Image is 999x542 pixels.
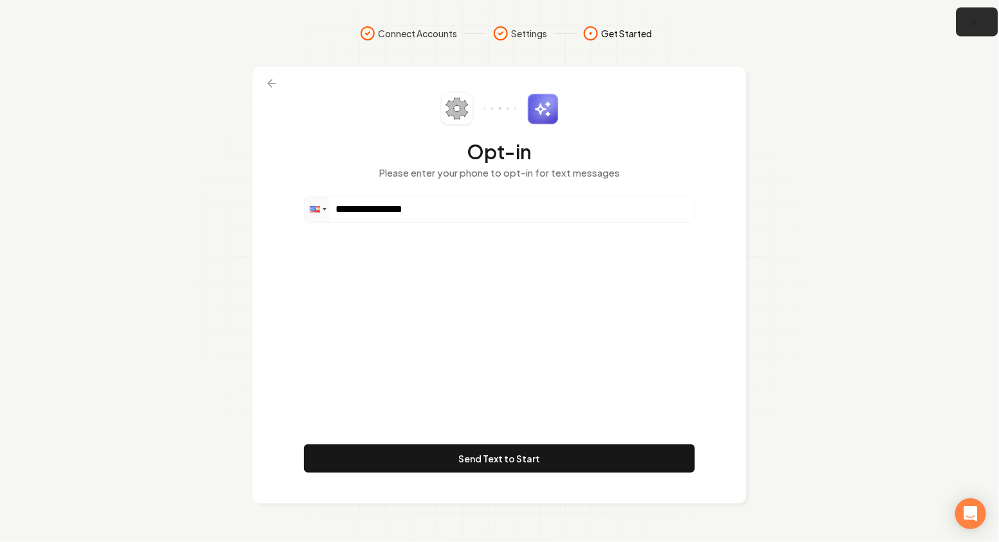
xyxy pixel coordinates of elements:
img: sparkles.svg [527,93,559,125]
button: Send Text to Start [304,444,695,473]
span: Get Started [601,27,652,40]
span: Connect Accounts [378,27,457,40]
div: Open Intercom Messenger [955,498,986,529]
div: United States: + 1 [305,197,329,222]
img: connector-dots.svg [483,107,517,110]
h2: Opt-in [304,140,695,163]
span: Settings [511,27,547,40]
p: Please enter your phone to opt-in for text messages [304,166,695,180]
